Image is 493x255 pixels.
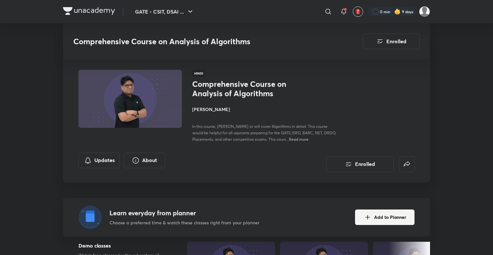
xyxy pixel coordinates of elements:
[192,70,205,77] span: Hindi
[394,8,401,15] img: streak
[399,157,414,172] button: false
[353,6,363,17] button: avatar
[363,34,420,49] button: Enrolled
[192,124,336,142] span: In this course, [PERSON_NAME] sir will cover Algorithms in detail. This course would be helpful f...
[110,208,259,218] h4: Learn everyday from planner
[79,242,166,250] h5: Demo classes
[63,7,115,16] a: Company Logo
[79,153,120,168] button: Updates
[192,79,298,98] h1: Comprehensive Course on Analysis of Algorithms
[110,219,259,226] p: Choose a preferred time & watch these classes right from your planner
[289,137,309,142] span: Read more
[192,106,337,113] h4: [PERSON_NAME]
[326,157,394,172] button: Enrolled
[419,6,430,17] img: Somya P
[131,5,198,18] button: GATE - CSIT, DSAI ...
[124,153,165,168] button: About
[355,9,361,15] img: avatar
[78,69,183,128] img: Thumbnail
[355,209,414,225] button: Add to Planner
[73,37,326,46] h3: Comprehensive Course on Analysis of Algorithms
[63,7,115,15] img: Company Logo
